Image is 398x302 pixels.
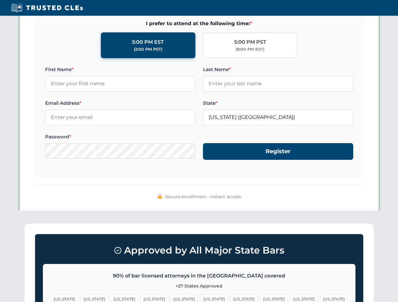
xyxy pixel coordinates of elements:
[203,143,353,160] button: Register
[45,99,195,107] label: Email Address
[45,109,195,125] input: Enter your email
[9,3,85,13] img: Trusted CLEs
[157,194,162,199] img: 🔒
[51,282,348,289] p: +27 States Approved
[45,66,195,73] label: First Name
[45,20,353,28] span: I prefer to attend at the following time:
[43,242,355,259] h3: Approved by All Major State Bars
[165,193,241,200] span: Secure enrollment • Instant access
[45,133,195,141] label: Password
[203,66,353,73] label: Last Name
[203,99,353,107] label: State
[132,38,164,46] div: 5:00 PM EST
[51,272,348,280] p: 90% of bar licensed attorneys in the [GEOGRAPHIC_DATA] covered
[236,46,264,53] div: (8:00 PM EST)
[45,76,195,92] input: Enter your first name
[203,109,353,125] input: Florida (FL)
[203,76,353,92] input: Enter your last name
[134,46,162,53] div: (2:00 PM PST)
[234,38,266,46] div: 5:00 PM PST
